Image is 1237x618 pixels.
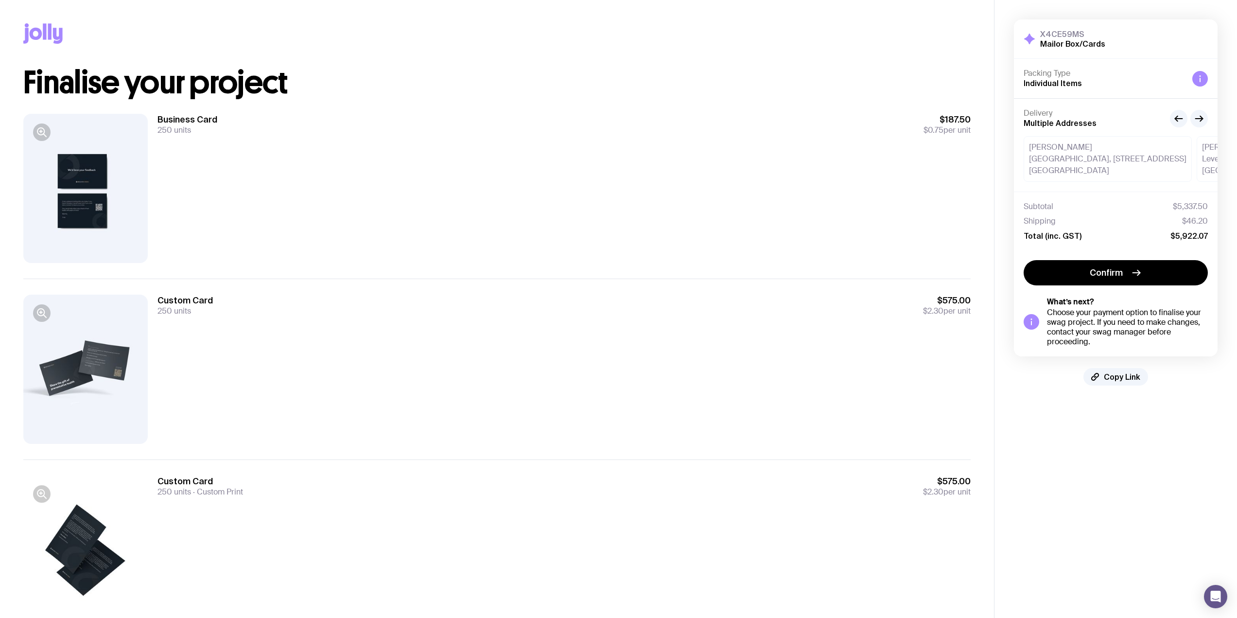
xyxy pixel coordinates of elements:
h5: What’s next? [1047,297,1208,307]
span: $0.75 [923,125,943,135]
h4: Delivery [1024,108,1162,118]
h4: Packing Type [1024,69,1185,78]
h3: Custom Card [157,295,213,306]
div: [PERSON_NAME] [GEOGRAPHIC_DATA], [STREET_ADDRESS] [GEOGRAPHIC_DATA] [1024,136,1192,182]
span: Confirm [1090,267,1123,279]
span: $5,337.50 [1173,202,1208,212]
h1: Finalise your project [23,67,971,98]
span: $575.00 [923,476,971,487]
span: $575.00 [923,295,971,306]
div: Choose your payment option to finalise your swag project. If you need to make changes, contact yo... [1047,308,1208,347]
span: per unit [923,306,971,316]
span: $46.20 [1182,216,1208,226]
span: per unit [923,125,971,135]
span: 250 units [157,125,191,135]
span: Subtotal [1024,202,1053,212]
span: Individual Items [1024,79,1082,88]
span: per unit [923,487,971,497]
span: 250 units [157,306,191,316]
span: Multiple Addresses [1024,119,1097,127]
span: Shipping [1024,216,1056,226]
span: Copy Link [1104,372,1140,382]
span: $2.30 [923,306,943,316]
span: Total (inc. GST) [1024,231,1081,241]
button: Confirm [1024,260,1208,285]
span: $2.30 [923,487,943,497]
span: $187.50 [923,114,971,125]
span: 250 units [157,487,191,497]
h2: Mailor Box/Cards [1040,39,1105,49]
h3: Custom Card [157,476,243,487]
span: $5,922.07 [1170,231,1208,241]
div: Open Intercom Messenger [1204,585,1227,608]
button: Copy Link [1083,368,1148,386]
h3: X4CE59MS [1040,29,1105,39]
h3: Business Card [157,114,217,125]
span: Custom Print [191,487,243,497]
